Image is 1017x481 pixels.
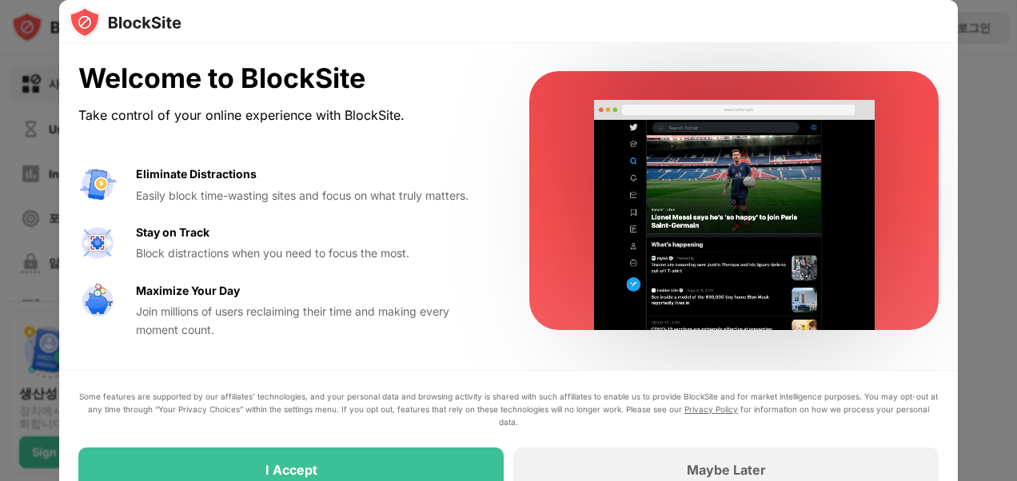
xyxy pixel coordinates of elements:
img: value-avoid-distractions.svg [78,165,117,204]
div: Stay on Track [136,224,209,241]
a: Privacy Policy [684,404,738,414]
img: value-focus.svg [78,224,117,262]
div: Some features are supported by our affiliates’ technologies, and your personal data and browsing ... [78,390,939,428]
div: I Accept [265,462,317,478]
div: Eliminate Distractions [136,165,257,183]
div: Join millions of users reclaiming their time and making every moment count. [136,303,491,339]
div: Maybe Later [687,462,766,478]
div: Block distractions when you need to focus the most. [136,244,491,262]
img: value-safe-time.svg [78,282,117,320]
img: logo-blocksite.svg [69,6,181,38]
div: Maximize Your Day [136,282,240,300]
div: Take control of your online experience with BlockSite. [78,104,491,127]
div: Welcome to BlockSite [78,62,491,95]
div: Easily block time-wasting sites and focus on what truly matters. [136,187,491,205]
